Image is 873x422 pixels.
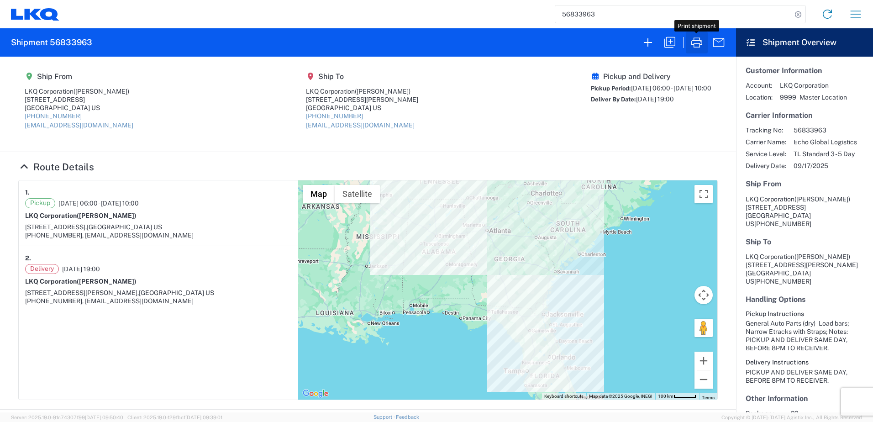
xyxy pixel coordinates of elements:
[62,265,100,273] span: [DATE] 19:00
[746,204,806,211] span: [STREET_ADDRESS]
[655,393,699,400] button: Map Scale: 100 km per 46 pixels
[77,278,137,285] span: ([PERSON_NAME])
[74,88,129,95] span: ([PERSON_NAME])
[746,394,863,403] h5: Other Information
[746,81,773,90] span: Account:
[25,87,133,95] div: LKQ Corporation
[746,295,863,304] h5: Handling Options
[694,286,713,304] button: Map camera controls
[373,414,396,420] a: Support
[746,237,863,246] h5: Ship To
[25,187,30,198] strong: 1.
[754,220,811,227] span: [PHONE_NUMBER]
[25,212,137,219] strong: LKQ Corporation
[11,415,123,420] span: Server: 2025.19.0-91c74307f99
[11,37,92,48] h2: Shipment 56833963
[794,195,850,203] span: ([PERSON_NAME])
[25,289,139,296] span: [STREET_ADDRESS][PERSON_NAME],
[694,185,713,203] button: Toggle fullscreen view
[591,85,631,92] span: Pickup Period:
[746,368,863,385] div: PICKUP AND DELIVER SAME DAY, BEFORE 8PM TO RECEIVER.
[746,179,863,188] h5: Ship From
[306,72,418,81] h5: Ship To
[303,185,335,203] button: Show street map
[794,253,850,260] span: ([PERSON_NAME])
[780,93,847,101] span: 9999 - Master Location
[306,104,418,112] div: [GEOGRAPHIC_DATA] US
[780,81,847,90] span: LKQ Corporation
[25,297,292,305] div: [PHONE_NUMBER], [EMAIL_ADDRESS][DOMAIN_NAME]
[306,87,418,95] div: LKQ Corporation
[636,95,674,103] span: [DATE] 19:00
[746,111,863,120] h5: Carrier Information
[300,388,331,400] img: Google
[25,104,133,112] div: [GEOGRAPHIC_DATA] US
[300,388,331,400] a: Open this area in Google Maps (opens a new window)
[746,138,786,146] span: Carrier Name:
[794,138,857,146] span: Echo Global Logistics
[746,310,863,318] h6: Pickup Instructions
[25,112,82,120] a: [PHONE_NUMBER]
[127,415,222,420] span: Client: 2025.19.0-129fbcf
[25,72,133,81] h5: Ship From
[631,84,711,92] span: [DATE] 06:00 - [DATE] 10:00
[746,409,784,417] span: Packages:
[746,253,863,285] address: [GEOGRAPHIC_DATA] US
[754,278,811,285] span: [PHONE_NUMBER]
[544,393,584,400] button: Keyboard shortcuts
[589,394,652,399] span: Map data ©2025 Google, INEGI
[721,413,862,422] span: Copyright © [DATE]-[DATE] Agistix Inc., All Rights Reserved
[794,150,857,158] span: TL Standard 3 - 5 Day
[306,95,418,104] div: [STREET_ADDRESS][PERSON_NAME]
[25,223,87,231] span: [STREET_ADDRESS],
[694,319,713,337] button: Drag Pegman onto the map to open Street View
[746,195,863,228] address: [GEOGRAPHIC_DATA] US
[25,121,133,129] a: [EMAIL_ADDRESS][DOMAIN_NAME]
[694,370,713,389] button: Zoom out
[335,185,380,203] button: Show satellite imagery
[185,415,222,420] span: [DATE] 09:39:01
[794,126,857,134] span: 56833963
[85,415,123,420] span: [DATE] 09:50:40
[746,150,786,158] span: Service Level:
[555,5,792,23] input: Shipment, tracking or reference number
[746,195,794,203] span: LKQ Corporation
[736,28,873,57] header: Shipment Overview
[139,289,214,296] span: [GEOGRAPHIC_DATA] US
[18,161,94,173] a: Hide Details
[746,126,786,134] span: Tracking No:
[746,253,858,269] span: LKQ Corporation [STREET_ADDRESS][PERSON_NAME]
[746,359,863,366] h6: Delivery Instructions
[791,409,869,417] span: 22
[25,253,31,264] strong: 2.
[746,319,863,352] div: General Auto Parts (dry) - Load bars; Narrow Etracks with Straps; Notes: PICKUP AND DELIVER SAME ...
[794,162,857,170] span: 09/17/2025
[658,394,673,399] span: 100 km
[77,212,137,219] span: ([PERSON_NAME])
[25,278,137,285] strong: LKQ Corporation
[58,199,139,207] span: [DATE] 06:00 - [DATE] 10:00
[746,66,863,75] h5: Customer Information
[746,162,786,170] span: Delivery Date:
[396,414,419,420] a: Feedback
[25,264,59,274] span: Delivery
[591,96,636,103] span: Deliver By Date:
[306,121,415,129] a: [EMAIL_ADDRESS][DOMAIN_NAME]
[306,112,363,120] a: [PHONE_NUMBER]
[694,352,713,370] button: Zoom in
[702,395,715,400] a: Terms
[87,223,162,231] span: [GEOGRAPHIC_DATA] US
[25,198,55,208] span: Pickup
[746,93,773,101] span: Location:
[591,72,711,81] h5: Pickup and Delivery
[25,95,133,104] div: [STREET_ADDRESS]
[25,231,292,239] div: [PHONE_NUMBER], [EMAIL_ADDRESS][DOMAIN_NAME]
[355,88,410,95] span: ([PERSON_NAME])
